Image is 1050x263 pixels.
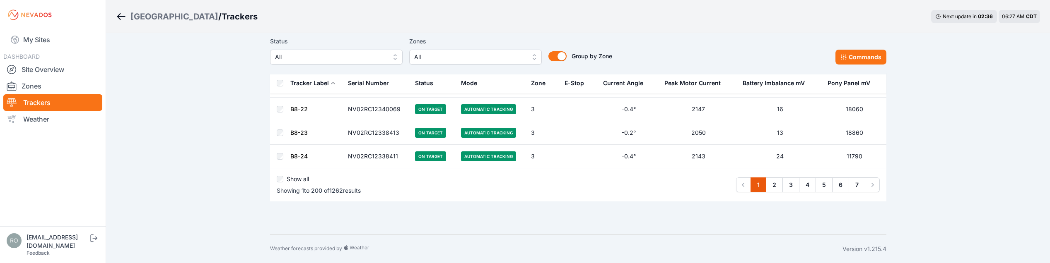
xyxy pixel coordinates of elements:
[461,79,477,87] div: Mode
[222,11,258,22] h3: Trackers
[743,79,805,87] div: Battery Imbalance mV
[835,50,886,65] button: Commands
[828,73,877,93] button: Pony Panel mV
[598,121,659,145] td: -0.2°
[7,8,53,22] img: Nevados
[823,145,886,168] td: 11790
[275,52,386,62] span: All
[823,121,886,145] td: 18860
[130,11,218,22] a: [GEOGRAPHIC_DATA]
[461,128,516,138] span: Automatic Tracking
[943,13,977,19] span: Next update in
[311,187,322,194] span: 200
[3,111,102,127] a: Weather
[290,129,308,136] a: B8-23
[978,13,993,20] div: 02 : 36
[7,233,22,248] img: rono@prim.com
[277,186,361,195] p: Showing to of results
[565,73,591,93] button: E-Stop
[343,145,410,168] td: NV02RC12338411
[766,177,783,192] a: 2
[348,79,389,87] div: Serial Number
[290,73,336,93] button: Tracker Label
[415,151,446,161] span: On Target
[290,153,308,160] a: B8-24
[832,177,849,192] a: 6
[603,73,650,93] button: Current Angle
[782,177,799,192] a: 3
[461,151,516,161] span: Automatic Tracking
[659,121,738,145] td: 2050
[799,177,816,192] a: 4
[659,145,738,168] td: 2143
[415,73,440,93] button: Status
[598,98,659,121] td: -0.4°
[823,98,886,121] td: 18060
[565,79,584,87] div: E-Stop
[414,52,525,62] span: All
[409,50,542,65] button: All
[531,79,546,87] div: Zone
[659,98,738,121] td: 2147
[270,36,403,46] label: Status
[3,53,40,60] span: DASHBOARD
[816,177,833,192] a: 5
[343,98,410,121] td: NV02RC12340069
[409,36,542,46] label: Zones
[664,73,727,93] button: Peak Motor Current
[572,53,612,60] span: Group by Zone
[842,245,886,253] div: Version v1.215.4
[302,187,304,194] span: 1
[664,79,721,87] div: Peak Motor Current
[348,73,396,93] button: Serial Number
[738,98,822,121] td: 16
[415,128,446,138] span: On Target
[526,98,560,121] td: 3
[738,121,822,145] td: 13
[3,30,102,50] a: My Sites
[526,121,560,145] td: 3
[415,79,433,87] div: Status
[461,73,484,93] button: Mode
[526,145,560,168] td: 3
[531,73,552,93] button: Zone
[270,245,842,253] div: Weather forecasts provided by
[287,175,309,183] label: Show all
[828,79,870,87] div: Pony Panel mV
[849,177,865,192] a: 7
[603,79,643,87] div: Current Angle
[329,187,343,194] span: 1262
[3,61,102,78] a: Site Overview
[1002,13,1024,19] span: 06:27 AM
[27,250,50,256] a: Feedback
[290,105,308,112] a: B8-22
[290,79,329,87] div: Tracker Label
[415,104,446,114] span: On Target
[3,78,102,94] a: Zones
[736,177,880,192] nav: Pagination
[1026,13,1037,19] span: CDT
[743,73,811,93] button: Battery Imbalance mV
[461,104,516,114] span: Automatic Tracking
[218,11,222,22] span: /
[598,145,659,168] td: -0.4°
[27,233,89,250] div: [EMAIL_ADDRESS][DOMAIN_NAME]
[343,121,410,145] td: NV02RC12338413
[738,145,822,168] td: 24
[270,50,403,65] button: All
[751,177,766,192] a: 1
[3,94,102,111] a: Trackers
[116,6,258,27] nav: Breadcrumb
